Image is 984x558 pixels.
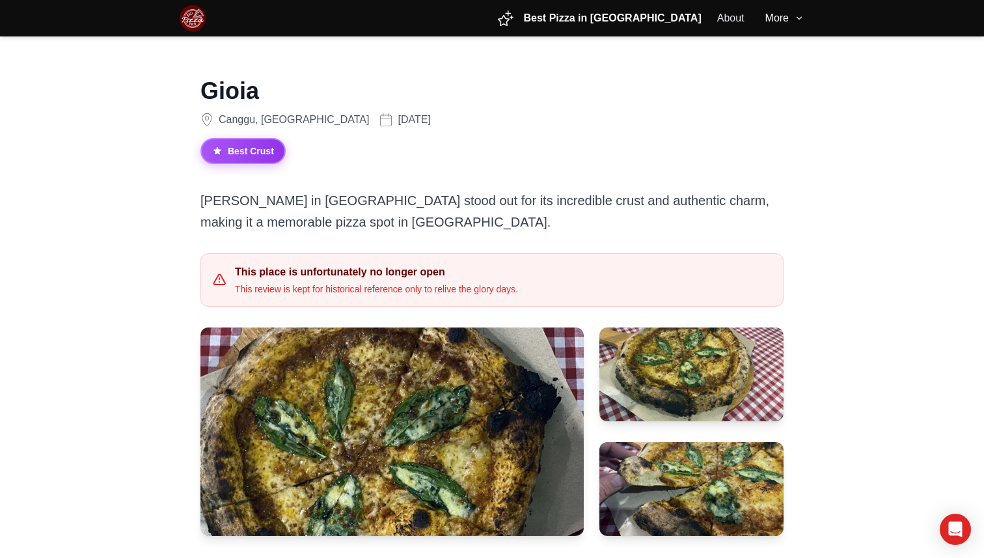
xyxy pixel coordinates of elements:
[219,112,369,128] span: Canggu, [GEOGRAPHIC_DATA]
[765,10,789,26] span: More
[379,113,392,126] img: Date
[599,328,784,421] img: Angle view of pizza at Gioia
[717,10,745,26] a: About
[200,113,213,126] img: Location
[235,264,518,280] p: This place is unfortunately no longer open
[200,190,784,232] p: [PERSON_NAME] in [GEOGRAPHIC_DATA] stood out for its incredible crust and authentic charm, making...
[200,78,768,104] h1: Gioia
[200,138,286,164] span: Best Crust
[398,112,430,128] span: [DATE]
[765,10,804,26] button: More
[599,442,784,536] img: Crust close-up of pizza at Gioia
[524,10,702,26] span: Best Pizza in [GEOGRAPHIC_DATA]
[235,283,518,296] p: This review is kept for historical reference only to relive the glory days.
[940,514,971,545] div: Open Intercom Messenger
[200,328,584,536] img: Top-down view of pizza at Gioia
[498,10,513,26] img: Pizza slice
[180,5,206,31] img: Bali Pizza Party Logo
[498,10,702,26] a: Best Pizza in [GEOGRAPHIC_DATA]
